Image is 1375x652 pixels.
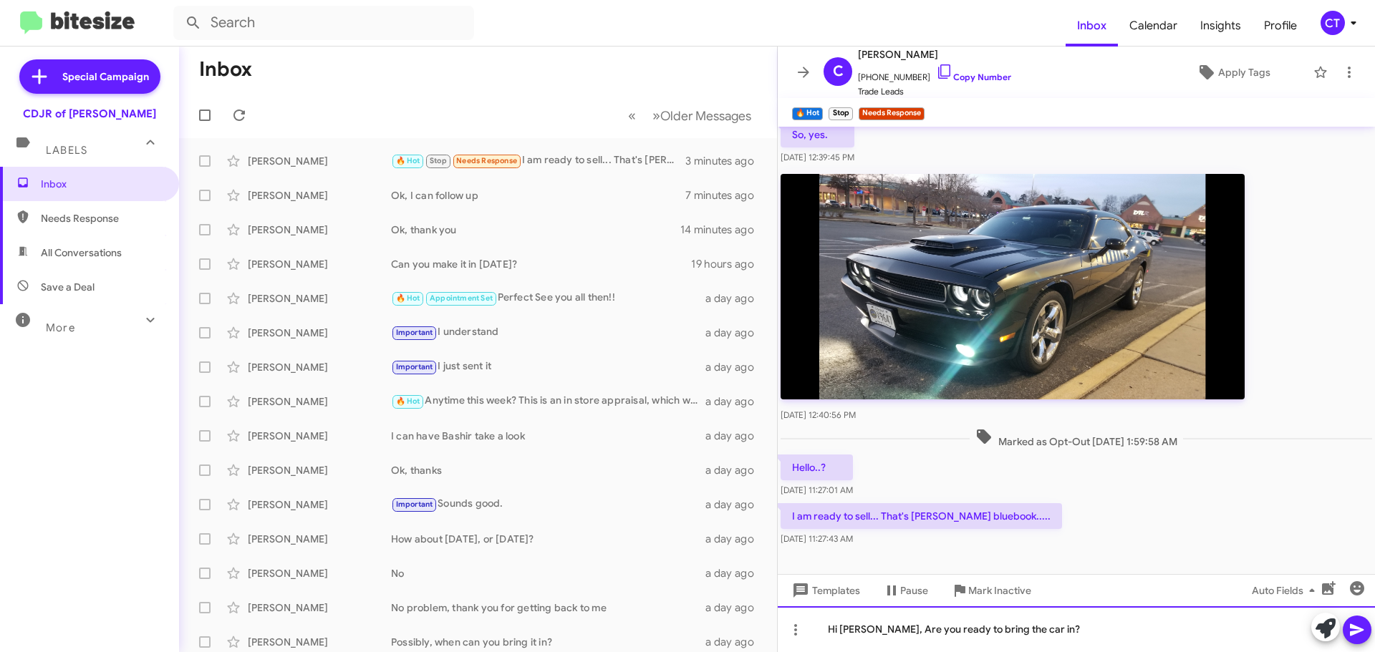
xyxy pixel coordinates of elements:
div: I can have Bashir take a look [391,429,705,443]
div: Anytime this week? This is an in store appraisal, which will allow us to place our highest offer [391,393,705,409]
div: 3 minutes ago [685,154,766,168]
button: Auto Fields [1240,578,1332,603]
div: I just sent it [391,359,705,375]
span: Save a Deal [41,280,95,294]
button: Apply Tags [1159,59,1306,85]
span: All Conversations [41,245,122,260]
button: CT [1308,11,1359,35]
span: 🔥 Hot [396,396,420,406]
div: How about [DATE], or [DATE]? [391,532,705,546]
div: [PERSON_NAME] [248,223,391,237]
span: Apply Tags [1218,59,1270,85]
span: » [652,107,660,125]
img: ME2c3504d67c4c6f76cd96139afb6db3bc [781,174,1245,399]
span: More [46,321,75,334]
div: [PERSON_NAME] [248,566,391,580]
div: No [391,566,705,580]
a: Inbox [1066,5,1118,47]
div: Possibly, when can you bring it in? [391,635,705,649]
div: [PERSON_NAME] [248,429,391,443]
a: Insights [1189,5,1253,47]
div: 7 minutes ago [685,188,766,203]
div: a day ago [705,463,766,477]
small: Stop [829,107,852,120]
div: 14 minutes ago [680,223,766,237]
span: Marked as Opt-Out [DATE] 1:59:58 AM [970,428,1183,449]
div: No problem, thank you for getting back to me [391,600,705,615]
span: [PHONE_NUMBER] [858,63,1011,84]
div: Ok, thank you [391,223,680,237]
span: Special Campaign [62,69,149,84]
div: Perfect See you all then!! [391,290,705,306]
input: Search [173,6,474,40]
div: [PERSON_NAME] [248,635,391,649]
div: CT [1321,11,1345,35]
span: 🔥 Hot [396,293,420,303]
div: a day ago [705,291,766,306]
a: Copy Number [936,72,1011,82]
div: a day ago [705,635,766,649]
div: [PERSON_NAME] [248,257,391,271]
span: 🔥 Hot [396,156,420,165]
small: Needs Response [859,107,925,120]
a: Calendar [1118,5,1189,47]
div: [PERSON_NAME] [248,188,391,203]
small: 🔥 Hot [792,107,823,120]
div: Sounds good. [391,496,705,512]
a: Profile [1253,5,1308,47]
span: Auto Fields [1252,578,1321,603]
span: Labels [46,144,87,157]
span: Trade Leads [858,84,1011,99]
div: Ok, I can follow up [391,188,685,203]
span: Pause [900,578,928,603]
div: I understand [391,324,705,341]
div: CDJR of [PERSON_NAME] [23,107,156,121]
div: Can you make it in [DATE]? [391,257,691,271]
div: I am ready to sell... That's [PERSON_NAME] bluebook..... [391,152,685,169]
button: Templates [778,578,872,603]
p: I am ready to sell... That's [PERSON_NAME] bluebook..... [781,503,1062,529]
span: Stop [430,156,447,165]
span: C [833,60,844,83]
div: a day ago [705,566,766,580]
span: Important [396,328,433,337]
span: [DATE] 12:39:45 PM [781,152,854,162]
span: [PERSON_NAME] [858,46,1011,63]
button: Next [644,101,760,130]
span: Mark Inactive [968,578,1031,603]
div: a day ago [705,497,766,512]
div: [PERSON_NAME] [248,497,391,512]
p: So, yes. [781,122,854,147]
span: [DATE] 12:40:56 PM [781,409,856,420]
div: a day ago [705,429,766,443]
nav: Page navigation example [620,101,760,130]
div: [PERSON_NAME] [248,291,391,306]
a: Special Campaign [19,59,160,94]
button: Mark Inactive [940,578,1043,603]
div: a day ago [705,600,766,615]
span: Appointment Set [430,293,493,303]
span: Templates [789,578,860,603]
div: Hi [PERSON_NAME], Are you ready to bring the car in? [778,606,1375,652]
span: Needs Response [41,211,163,225]
span: Inbox [41,177,163,191]
button: Pause [872,578,940,603]
div: [PERSON_NAME] [248,154,391,168]
span: « [628,107,636,125]
span: Older Messages [660,108,751,124]
div: 19 hours ago [691,257,766,271]
div: Ok, thanks [391,463,705,477]
p: Hello..? [781,454,853,480]
span: [DATE] 11:27:43 AM [781,533,853,544]
div: [PERSON_NAME] [248,360,391,374]
div: [PERSON_NAME] [248,326,391,340]
span: Important [396,500,433,509]
button: Previous [619,101,645,130]
div: a day ago [705,532,766,546]
div: [PERSON_NAME] [248,394,391,409]
span: Needs Response [456,156,517,165]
